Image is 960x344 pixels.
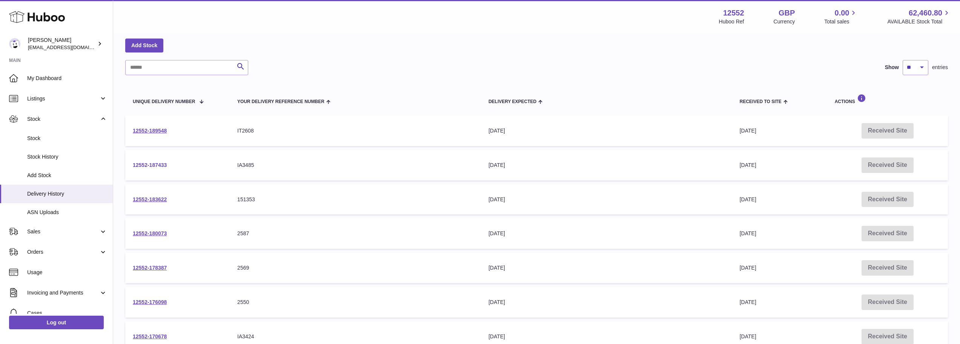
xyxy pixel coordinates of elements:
[774,18,795,25] div: Currency
[27,209,107,216] span: ASN Uploads
[237,162,473,169] div: IA3485
[740,265,756,271] span: [DATE]
[133,230,167,236] a: 12552-180073
[27,172,107,179] span: Add Stock
[27,135,107,142] span: Stock
[27,310,107,317] span: Cases
[719,18,744,25] div: Huboo Ref
[835,94,940,104] div: Actions
[740,333,756,339] span: [DATE]
[887,8,951,25] a: 62,460.80 AVAILABLE Stock Total
[133,128,167,134] a: 12552-189548
[9,316,104,329] a: Log out
[237,299,473,306] div: 2550
[488,230,725,237] div: [DATE]
[835,8,849,18] span: 0.00
[885,64,899,71] label: Show
[237,230,473,237] div: 2587
[237,333,473,340] div: IA3424
[27,75,107,82] span: My Dashboard
[27,228,99,235] span: Sales
[488,99,536,104] span: Delivery Expected
[488,333,725,340] div: [DATE]
[488,127,725,134] div: [DATE]
[740,230,756,236] span: [DATE]
[824,8,858,25] a: 0.00 Total sales
[779,8,795,18] strong: GBP
[27,289,99,296] span: Invoicing and Payments
[27,116,99,123] span: Stock
[237,264,473,271] div: 2569
[488,196,725,203] div: [DATE]
[740,196,756,202] span: [DATE]
[133,99,195,104] span: Unique Delivery Number
[488,162,725,169] div: [DATE]
[237,196,473,203] div: 151353
[133,162,167,168] a: 12552-187433
[27,153,107,160] span: Stock History
[488,299,725,306] div: [DATE]
[27,190,107,197] span: Delivery History
[723,8,744,18] strong: 12552
[27,95,99,102] span: Listings
[740,99,782,104] span: Received to Site
[237,127,473,134] div: IT2608
[740,162,756,168] span: [DATE]
[28,37,96,51] div: [PERSON_NAME]
[133,299,167,305] a: 12552-176098
[932,64,948,71] span: entries
[133,265,167,271] a: 12552-178387
[887,18,951,25] span: AVAILABLE Stock Total
[488,264,725,271] div: [DATE]
[28,44,111,50] span: [EMAIL_ADDRESS][DOMAIN_NAME]
[133,196,167,202] a: 12552-183622
[237,99,324,104] span: Your Delivery Reference Number
[133,333,167,339] a: 12552-170678
[9,38,20,49] img: lstamp@selfcare.net.au
[740,128,756,134] span: [DATE]
[824,18,858,25] span: Total sales
[27,269,107,276] span: Usage
[909,8,942,18] span: 62,460.80
[125,39,163,52] a: Add Stock
[740,299,756,305] span: [DATE]
[27,248,99,256] span: Orders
